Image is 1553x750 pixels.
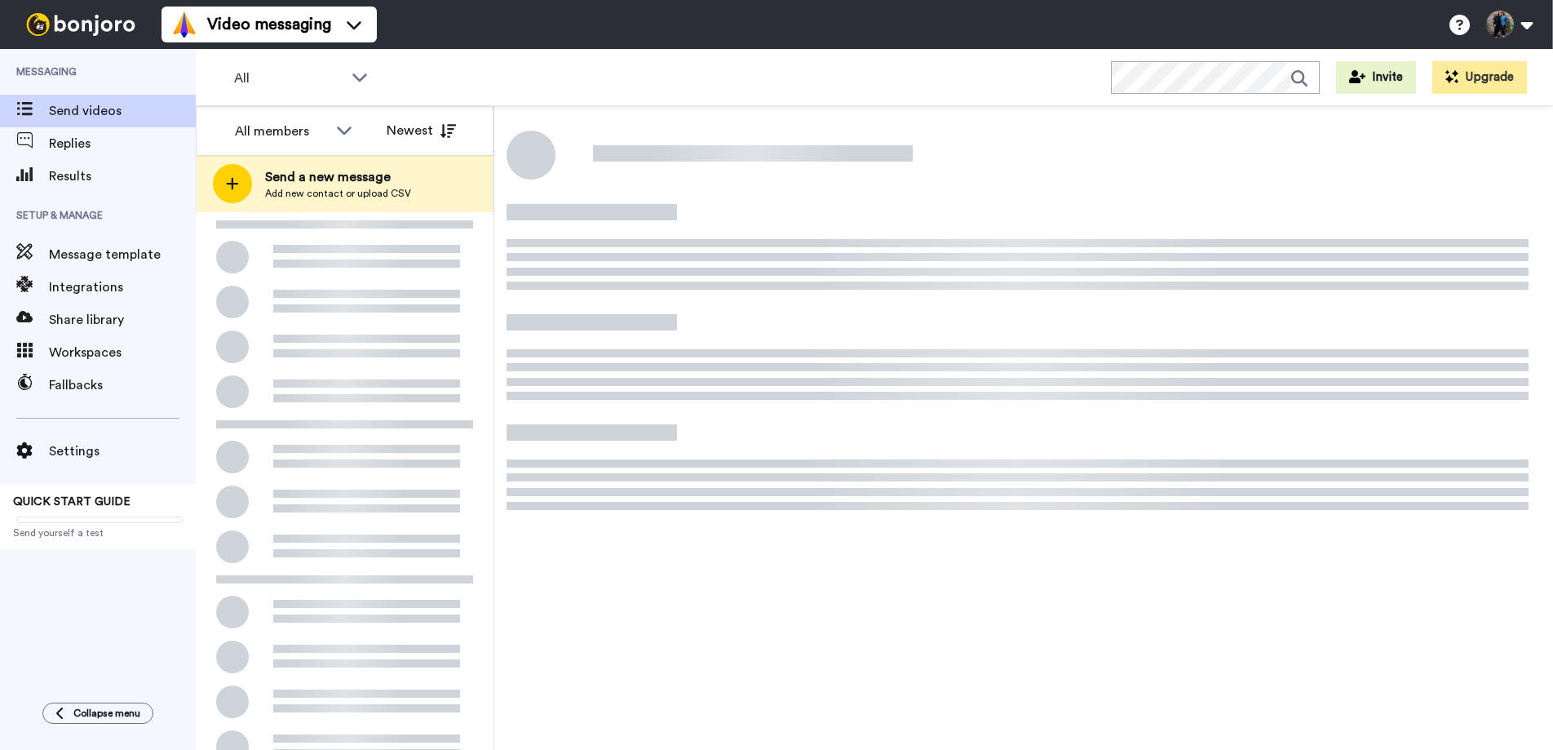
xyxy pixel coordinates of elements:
span: QUICK START GUIDE [13,496,131,508]
span: Video messaging [207,13,331,36]
span: Fallbacks [49,375,196,395]
button: Upgrade [1432,61,1527,94]
span: Add new contact or upload CSV [265,187,411,200]
span: Settings [49,442,196,461]
span: Collapse menu [73,707,140,720]
span: Share library [49,310,196,330]
span: Send yourself a test [13,526,183,539]
button: Newest [374,114,468,147]
img: bj-logo-header-white.svg [20,13,142,36]
span: Integrations [49,277,196,297]
div: All members [235,122,328,141]
span: Send a new message [265,167,411,187]
span: Send videos [49,101,196,121]
button: Invite [1336,61,1416,94]
span: Message template [49,245,196,264]
span: Results [49,166,196,186]
span: All [234,69,343,88]
button: Collapse menu [42,703,153,724]
span: Workspaces [49,343,196,362]
span: Replies [49,134,196,153]
img: vm-color.svg [171,11,197,38]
